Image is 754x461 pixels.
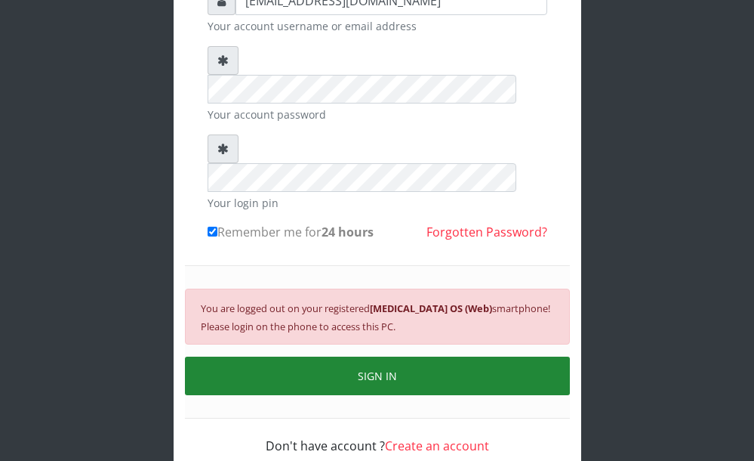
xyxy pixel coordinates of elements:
button: SIGN IN [185,357,570,395]
small: You are logged out on your registered smartphone! Please login on the phone to access this PC. [201,302,550,333]
small: Your account username or email address [208,18,547,34]
b: 24 hours [322,224,374,240]
div: Don't have account ? [208,419,547,455]
a: Forgotten Password? [426,224,547,240]
a: Create an account [385,438,489,454]
label: Remember me for [208,223,374,241]
input: Remember me for24 hours [208,227,217,237]
b: [MEDICAL_DATA] OS (Web) [370,302,492,315]
small: Your login pin [208,195,547,211]
small: Your account password [208,107,547,122]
